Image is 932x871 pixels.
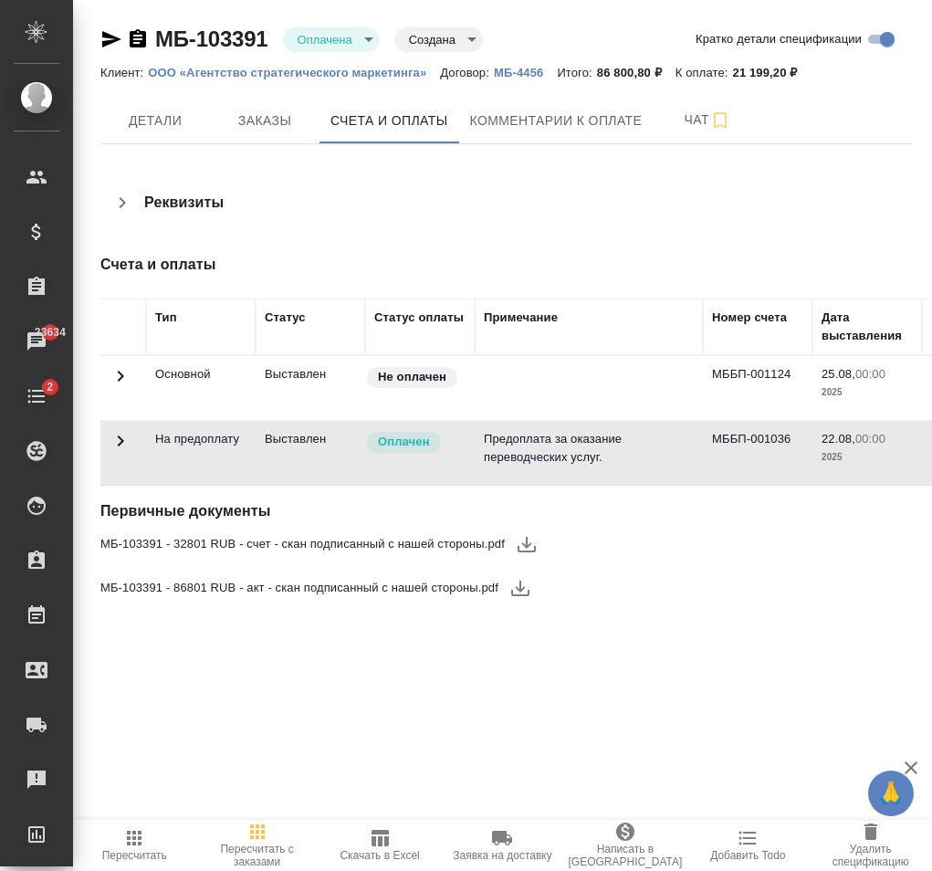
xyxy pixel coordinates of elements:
[484,430,694,467] p: Предоплата за оказание переводческих услуг.
[378,368,446,386] p: Не оплачен
[712,309,787,327] div: Номер счета
[855,367,885,381] p: 00:00
[5,373,68,419] a: 2
[696,30,862,48] span: Кратко детали спецификации
[221,110,309,132] span: Заказы
[283,27,380,52] div: Оплачена
[292,32,358,47] button: Оплачена
[110,376,131,390] span: Toggle Row Expanded
[100,535,505,553] span: МБ-103391 - 32801 RUB - счет - скан подписанный с нашей стороны.pdf
[102,849,167,862] span: Пересчитать
[100,66,148,79] p: Клиент:
[440,66,494,79] p: Договор:
[340,849,419,862] span: Скачать в Excel
[703,356,812,420] td: МББП-001124
[265,430,356,448] p: Все изменения в спецификации заблокированы
[822,448,913,467] p: 2025
[494,66,557,79] p: МБ-4456
[822,309,913,345] div: Дата выставления
[5,319,68,364] a: 23634
[24,323,77,341] span: 23634
[148,66,440,79] p: ООО «Агентство стратегического маркетинга»
[597,66,675,79] p: 86 800,80 ₽
[703,421,812,485] td: МББП-001036
[195,820,318,871] button: Пересчитать с заказами
[564,820,686,871] button: Написать в [GEOGRAPHIC_DATA]
[441,820,563,871] button: Заявка на доставку
[206,843,307,868] span: Пересчитать с заказами
[494,64,557,79] a: МБ-4456
[100,28,122,50] button: Скопировать ссылку для ЯМессенджера
[127,28,149,50] button: Скопировать ссылку
[146,421,256,485] td: На предоплату
[374,309,464,327] div: Статус оплаты
[155,309,177,327] div: Тип
[675,66,733,79] p: К оплате:
[111,110,199,132] span: Детали
[470,110,643,132] span: Комментарии к оплате
[453,849,551,862] span: Заявка на доставку
[875,774,906,813] span: 🙏
[110,441,131,455] span: Toggle Row Expanded
[265,309,306,327] div: Статус
[265,365,356,383] p: Все изменения в спецификации заблокированы
[709,110,731,131] svg: Подписаться
[822,383,913,402] p: 2025
[557,66,596,79] p: Итого:
[403,32,461,47] button: Создана
[822,432,855,446] p: 22.08,
[484,309,558,327] div: Примечание
[146,356,256,420] td: Основной
[148,64,440,79] a: ООО «Агентство стратегического маркетинга»
[664,109,751,131] span: Чат
[822,367,855,381] p: 25.08,
[821,843,921,868] span: Удалить спецификацию
[319,820,441,871] button: Скачать в Excel
[36,378,64,396] span: 2
[394,27,483,52] div: Оплачена
[330,110,448,132] span: Счета и оплаты
[686,820,809,871] button: Добавить Todo
[855,432,885,446] p: 00:00
[733,66,812,79] p: 21 199,20 ₽
[868,771,914,816] button: 🙏
[710,849,785,862] span: Добавить Todo
[810,820,932,871] button: Удалить спецификацию
[73,820,195,871] button: Пересчитать
[155,26,268,51] a: МБ-103391
[568,843,682,868] span: Написать в [GEOGRAPHIC_DATA]
[144,192,224,214] h4: Реквизиты
[100,579,498,597] span: МБ-103391 - 86801 RUB - акт - скан подписанный с нашей стороны.pdf
[378,433,430,451] p: Оплачен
